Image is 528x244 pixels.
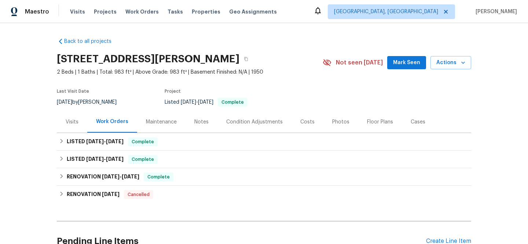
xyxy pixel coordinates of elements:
[67,190,120,199] h6: RENOVATION
[192,8,220,15] span: Properties
[67,155,124,164] h6: LISTED
[334,8,438,15] span: [GEOGRAPHIC_DATA], [GEOGRAPHIC_DATA]
[473,8,517,15] span: [PERSON_NAME]
[239,52,253,66] button: Copy Address
[336,59,383,66] span: Not seen [DATE]
[57,98,125,107] div: by [PERSON_NAME]
[122,174,139,179] span: [DATE]
[393,58,420,67] span: Mark Seen
[57,186,471,203] div: RENOVATION [DATE]Cancelled
[102,192,120,197] span: [DATE]
[102,174,120,179] span: [DATE]
[86,139,104,144] span: [DATE]
[129,156,157,163] span: Complete
[436,58,465,67] span: Actions
[229,8,277,15] span: Geo Assignments
[332,118,349,126] div: Photos
[57,89,89,93] span: Last Visit Date
[57,100,72,105] span: [DATE]
[387,56,426,70] button: Mark Seen
[194,118,209,126] div: Notes
[25,8,49,15] span: Maestro
[94,8,117,15] span: Projects
[168,9,183,14] span: Tasks
[102,174,139,179] span: -
[181,100,196,105] span: [DATE]
[129,138,157,145] span: Complete
[86,156,124,162] span: -
[226,118,283,126] div: Condition Adjustments
[57,151,471,168] div: LISTED [DATE]-[DATE]Complete
[219,100,247,104] span: Complete
[367,118,393,126] div: Floor Plans
[57,38,127,45] a: Back to all projects
[96,118,128,125] div: Work Orders
[67,173,139,181] h6: RENOVATION
[146,118,177,126] div: Maintenance
[430,56,471,70] button: Actions
[86,139,124,144] span: -
[66,118,78,126] div: Visits
[125,191,153,198] span: Cancelled
[57,133,471,151] div: LISTED [DATE]-[DATE]Complete
[181,100,213,105] span: -
[411,118,425,126] div: Cases
[198,100,213,105] span: [DATE]
[125,8,159,15] span: Work Orders
[165,100,247,105] span: Listed
[106,156,124,162] span: [DATE]
[144,173,173,181] span: Complete
[57,168,471,186] div: RENOVATION [DATE]-[DATE]Complete
[300,118,315,126] div: Costs
[106,139,124,144] span: [DATE]
[57,55,239,63] h2: [STREET_ADDRESS][PERSON_NAME]
[57,69,323,76] span: 2 Beds | 1 Baths | Total: 983 ft² | Above Grade: 983 ft² | Basement Finished: N/A | 1950
[86,156,104,162] span: [DATE]
[67,137,124,146] h6: LISTED
[165,89,181,93] span: Project
[70,8,85,15] span: Visits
